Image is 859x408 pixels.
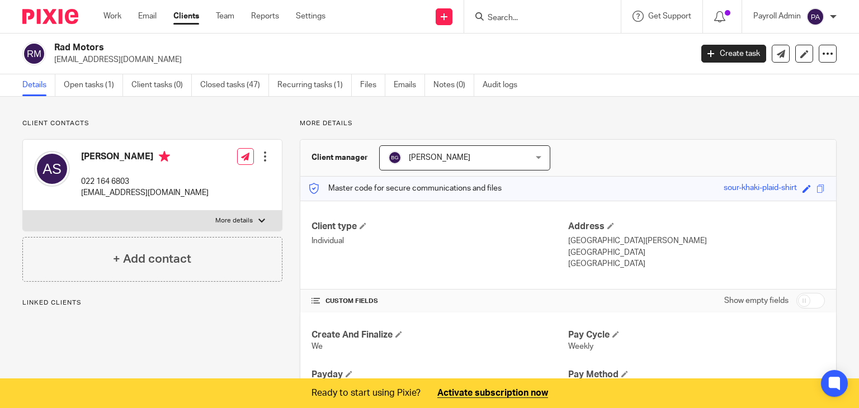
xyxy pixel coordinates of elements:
p: Client contacts [22,119,282,128]
h4: CUSTOM FIELDS [311,297,568,306]
h4: Create And Finalize [311,329,568,341]
img: svg%3E [34,151,70,187]
p: More details [215,216,253,225]
h3: Client manager [311,152,368,163]
a: Emails [394,74,425,96]
a: Details [22,74,55,96]
img: svg%3E [806,8,824,26]
a: Recurring tasks (1) [277,74,352,96]
span: Get Support [648,12,691,20]
a: Email [138,11,157,22]
p: More details [300,119,837,128]
p: 022 164 6803 [81,176,209,187]
a: Audit logs [483,74,526,96]
h4: Payday [311,369,568,381]
p: [GEOGRAPHIC_DATA][PERSON_NAME] [568,235,825,246]
a: Settings [296,11,325,22]
p: [GEOGRAPHIC_DATA] [568,258,825,269]
a: Clients [173,11,199,22]
p: Payroll Admin [753,11,801,22]
div: sour-khaki-plaid-shirt [724,182,797,195]
p: [GEOGRAPHIC_DATA] [568,247,825,258]
h4: Address [568,221,825,233]
a: Open tasks (1) [64,74,123,96]
span: [PERSON_NAME] [409,154,470,162]
h2: Rad Motors [54,42,559,54]
label: Show empty fields [724,295,789,306]
a: Closed tasks (47) [200,74,269,96]
a: Reports [251,11,279,22]
img: svg%3E [388,151,402,164]
a: Team [216,11,234,22]
p: Master code for secure communications and files [309,183,502,194]
h4: [PERSON_NAME] [81,151,209,165]
a: Notes (0) [433,74,474,96]
i: Primary [159,151,170,162]
a: Files [360,74,385,96]
p: [EMAIL_ADDRESS][DOMAIN_NAME] [81,187,209,198]
h4: Pay Method [568,369,825,381]
h4: Client type [311,221,568,233]
img: svg%3E [22,42,46,65]
a: Client tasks (0) [131,74,192,96]
input: Search [487,13,587,23]
span: We [311,343,323,350]
a: Create task [701,45,766,63]
img: Pixie [22,9,78,24]
p: [EMAIL_ADDRESS][DOMAIN_NAME] [54,54,685,65]
h4: + Add contact [113,250,191,268]
p: Individual [311,235,568,246]
a: Work [103,11,121,22]
h4: Pay Cycle [568,329,825,341]
span: Weekly [568,343,593,350]
p: Linked clients [22,298,282,307]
